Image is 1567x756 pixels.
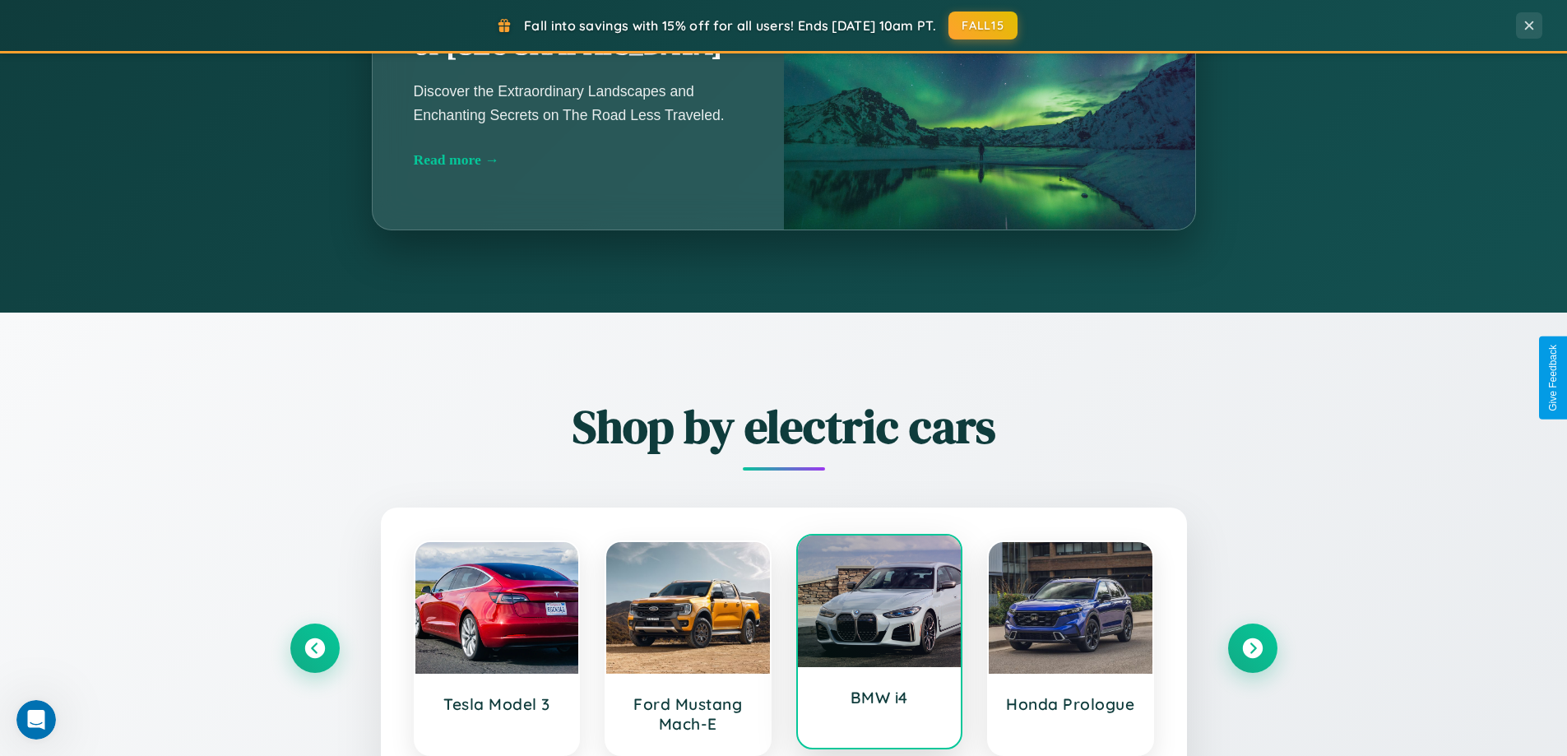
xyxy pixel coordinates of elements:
h2: Shop by electric cars [290,395,1277,458]
h3: Honda Prologue [1005,694,1136,714]
h3: Ford Mustang Mach-E [623,694,753,734]
p: Discover the Extraordinary Landscapes and Enchanting Secrets on The Road Less Traveled. [414,80,743,126]
h3: BMW i4 [814,688,945,707]
div: Read more → [414,151,743,169]
span: Fall into savings with 15% off for all users! Ends [DATE] 10am PT. [524,17,936,34]
iframe: Intercom live chat [16,700,56,740]
h3: Tesla Model 3 [432,694,563,714]
div: Give Feedback [1547,345,1559,411]
button: FALL15 [948,12,1018,39]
